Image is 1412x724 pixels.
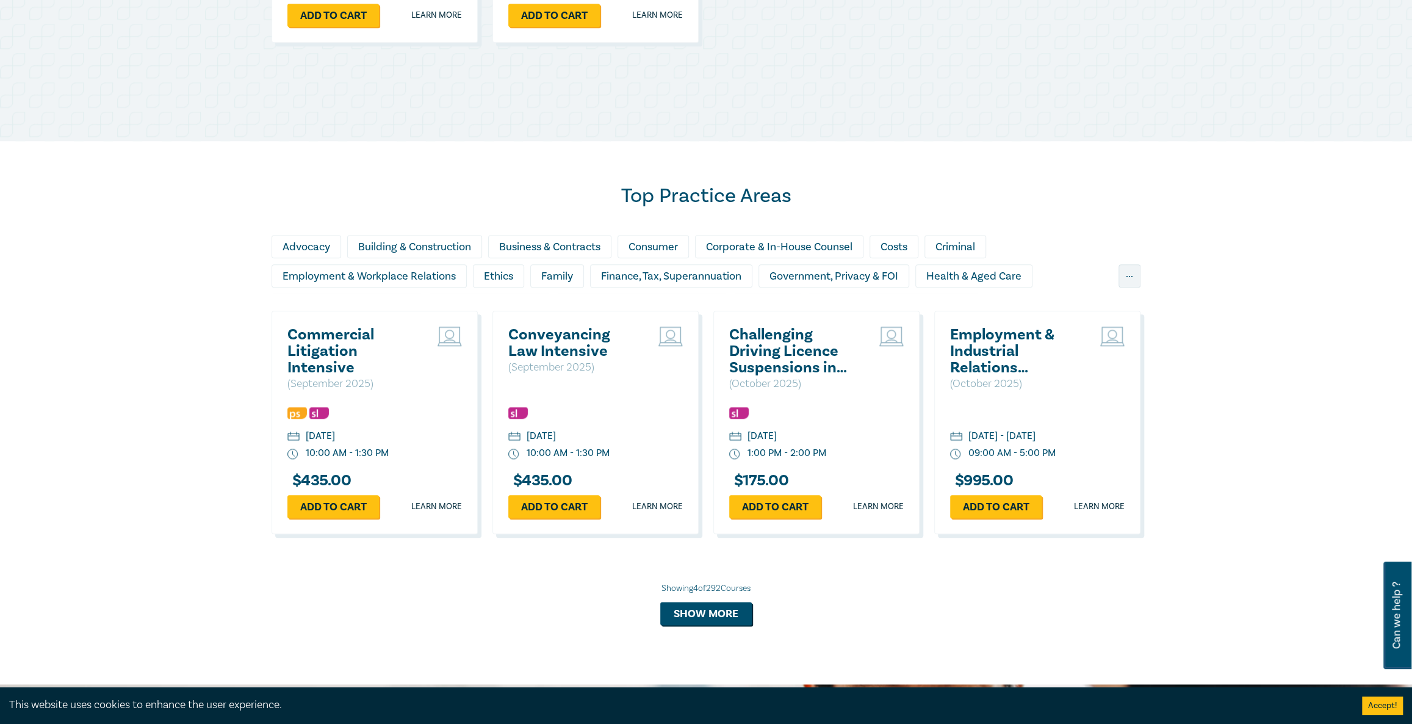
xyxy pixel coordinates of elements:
[950,432,962,443] img: calendar
[924,235,986,258] div: Criminal
[729,407,749,419] img: Substantive Law
[870,235,918,258] div: Costs
[660,602,752,625] button: Show more
[950,449,961,460] img: watch
[309,407,329,419] img: Substantive Law
[527,446,610,460] div: 10:00 AM - 1:30 PM
[1362,697,1403,715] button: Accept cookies
[508,432,520,443] img: calendar
[272,582,1140,595] div: Showing 4 of 292 Courses
[950,376,1081,392] p: ( October 2025 )
[729,449,740,460] img: watch
[950,327,1081,376] a: Employment & Industrial Relations (Elective Topic) ([DATE])
[508,495,600,518] a: Add to cart
[758,264,909,288] div: Government, Privacy & FOI
[508,472,572,489] h3: $ 435.00
[287,449,298,460] img: watch
[287,4,379,27] a: Add to cart
[428,294,550,317] div: Intellectual Property
[508,360,639,375] p: ( September 2025 )
[287,327,419,376] a: Commercial Litigation Intensive
[747,446,826,460] div: 1:00 PM - 2:00 PM
[527,429,556,443] div: [DATE]
[287,407,307,419] img: Professional Skills
[1074,501,1125,513] a: Learn more
[287,432,300,443] img: calendar
[853,501,904,513] a: Learn more
[729,327,860,376] a: Challenging Driving Licence Suspensions in [GEOGRAPHIC_DATA]
[658,327,683,346] img: Live Stream
[1100,327,1125,346] img: Live Stream
[733,294,802,317] div: Migration
[557,294,727,317] div: Litigation & Dispute Resolution
[306,429,335,443] div: [DATE]
[808,294,979,317] div: Personal Injury & Medico-Legal
[695,235,863,258] div: Corporate & In-House Counsel
[272,184,1140,208] h2: Top Practice Areas
[272,235,341,258] div: Advocacy
[272,294,422,317] div: Insolvency & Restructuring
[438,327,462,346] img: Live Stream
[618,235,689,258] div: Consumer
[915,264,1032,288] div: Health & Aged Care
[590,264,752,288] div: Finance, Tax, Superannuation
[411,501,462,513] a: Learn more
[287,495,379,518] a: Add to cart
[287,376,419,392] p: ( September 2025 )
[729,472,788,489] h3: $ 175.00
[632,9,683,21] a: Learn more
[729,376,860,392] p: ( October 2025 )
[272,264,467,288] div: Employment & Workplace Relations
[968,446,1056,460] div: 09:00 AM - 5:00 PM
[729,432,741,443] img: calendar
[347,235,482,258] div: Building & Construction
[729,495,821,518] a: Add to cart
[968,429,1036,443] div: [DATE] - [DATE]
[9,697,1344,713] div: This website uses cookies to enhance the user experience.
[1118,264,1140,288] div: ...
[950,472,1013,489] h3: $ 995.00
[411,9,462,21] a: Learn more
[530,264,584,288] div: Family
[488,235,611,258] div: Business & Contracts
[879,327,904,346] img: Live Stream
[632,501,683,513] a: Learn more
[508,449,519,460] img: watch
[508,327,639,360] a: Conveyancing Law Intensive
[508,4,600,27] a: Add to cart
[473,264,524,288] div: Ethics
[508,407,528,419] img: Substantive Law
[287,472,351,489] h3: $ 435.00
[950,495,1042,518] a: Add to cart
[306,446,389,460] div: 10:00 AM - 1:30 PM
[747,429,777,443] div: [DATE]
[1391,569,1402,662] span: Can we help ?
